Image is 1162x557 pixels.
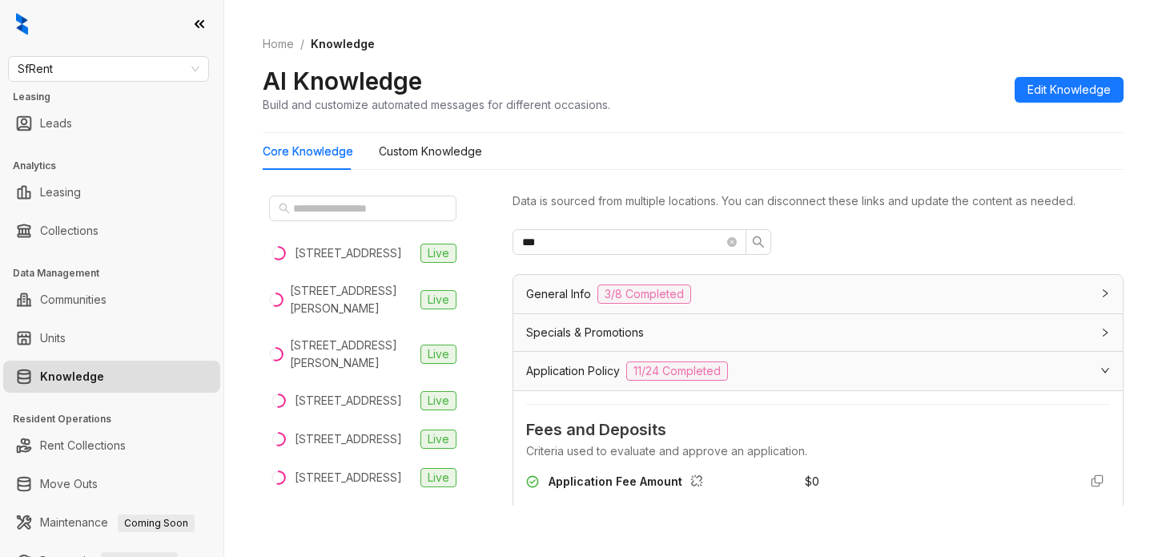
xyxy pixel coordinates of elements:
li: Leasing [3,176,220,208]
li: Rent Collections [3,430,220,462]
span: Live [420,345,456,364]
span: close-circle [727,237,737,247]
div: $ 0 [805,473,819,490]
div: Criteria used to evaluate and approve an application. [526,442,1110,460]
li: Units [3,322,220,354]
h3: Analytics [13,159,223,173]
li: Maintenance [3,507,220,539]
div: Build and customize automated messages for different occasions. [263,96,610,113]
div: Data is sourced from multiple locations. You can disconnect these links and update the content as... [513,192,1124,210]
li: Collections [3,215,220,247]
a: Rent Collections [40,430,126,462]
span: Knowledge [311,37,375,50]
div: Specials & Promotions [513,314,1123,351]
span: Live [420,391,456,410]
span: General Info [526,285,591,303]
li: Communities [3,284,220,316]
span: 3/8 Completed [597,285,691,304]
div: [STREET_ADDRESS] [295,244,402,262]
span: search [752,236,765,248]
span: Live [420,468,456,487]
a: Home [259,35,297,53]
div: Core Knowledge [263,143,353,160]
h3: Resident Operations [13,412,223,426]
span: Application Policy [526,362,620,380]
li: Move Outs [3,468,220,500]
div: [STREET_ADDRESS][PERSON_NAME] [290,282,414,317]
h3: Leasing [13,90,223,104]
span: collapsed [1100,328,1110,337]
div: General Info3/8 Completed [513,275,1123,313]
span: collapsed [1100,289,1110,298]
div: [STREET_ADDRESS] [295,430,402,448]
h2: AI Knowledge [263,66,422,96]
span: Live [420,290,456,309]
div: Custom Knowledge [379,143,482,160]
a: Move Outs [40,468,98,500]
span: Live [420,430,456,449]
a: Leasing [40,176,81,208]
div: [STREET_ADDRESS] [295,469,402,486]
div: [STREET_ADDRESS] [295,392,402,410]
span: Coming Soon [118,515,195,532]
a: Communities [40,284,107,316]
div: Application Fee Amount [549,473,710,494]
img: logo [16,13,28,35]
li: Leads [3,107,220,139]
span: Fees and Deposits [526,418,1110,442]
span: Live [420,244,456,263]
span: 11/24 Completed [626,361,728,381]
div: [STREET_ADDRESS][PERSON_NAME] [290,337,414,372]
a: Knowledge [40,361,104,393]
a: Units [40,322,66,354]
span: Edit Knowledge [1027,81,1111,99]
span: expanded [1100,365,1110,375]
span: Specials & Promotions [526,324,644,341]
li: Knowledge [3,361,220,393]
button: Edit Knowledge [1015,77,1124,103]
a: Collections [40,215,99,247]
a: Leads [40,107,72,139]
div: Application Policy11/24 Completed [513,352,1123,390]
li: / [300,35,304,53]
h3: Data Management [13,266,223,281]
span: search [279,203,290,214]
span: SfRent [18,57,199,81]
